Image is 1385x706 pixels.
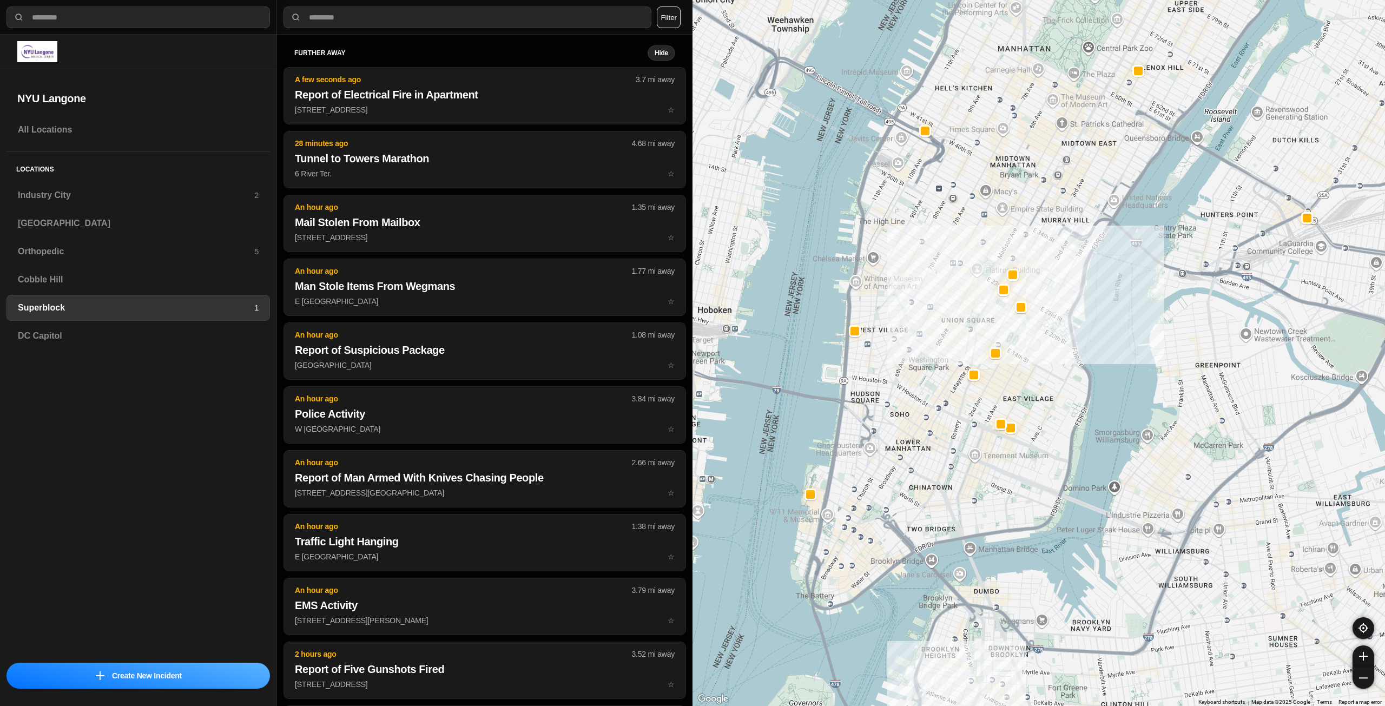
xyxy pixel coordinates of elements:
button: An hour ago2.66 mi awayReport of Man Armed With Knives Chasing People[STREET_ADDRESS][GEOGRAPHIC_... [283,450,686,507]
h3: [GEOGRAPHIC_DATA] [18,217,259,230]
span: star [668,425,675,433]
p: An hour ago [295,521,632,532]
a: An hour ago2.66 mi awayReport of Man Armed With Knives Chasing People[STREET_ADDRESS][GEOGRAPHIC_... [283,488,686,497]
p: 2.66 mi away [632,457,675,468]
span: Map data ©2025 Google [1251,699,1310,705]
span: star [668,105,675,114]
p: E [GEOGRAPHIC_DATA] [295,296,675,307]
a: A few seconds ago3.7 mi awayReport of Electrical Fire in Apartment[STREET_ADDRESS]star [283,105,686,114]
span: star [668,169,675,178]
h2: Police Activity [295,406,675,421]
img: zoom-in [1359,652,1368,661]
p: 4.68 mi away [632,138,675,149]
h2: EMS Activity [295,598,675,613]
button: An hour ago3.79 mi awayEMS Activity[STREET_ADDRESS][PERSON_NAME]star [283,578,686,635]
p: 1.77 mi away [632,266,675,276]
img: zoom-out [1359,674,1368,682]
p: A few seconds ago [295,74,636,85]
img: logo [17,41,57,62]
a: An hour ago1.35 mi awayMail Stolen From Mailbox[STREET_ADDRESS]star [283,233,686,242]
p: 3.7 mi away [636,74,675,85]
h2: Report of Man Armed With Knives Chasing People [295,470,675,485]
h3: Industry City [18,189,254,202]
a: An hour ago3.79 mi awayEMS Activity[STREET_ADDRESS][PERSON_NAME]star [283,616,686,625]
p: An hour ago [295,457,632,468]
p: E [GEOGRAPHIC_DATA] [295,551,675,562]
button: zoom-out [1353,667,1374,689]
p: An hour ago [295,585,632,596]
p: 2 [254,190,259,201]
button: Keyboard shortcuts [1198,698,1245,706]
button: Filter [657,6,681,28]
span: star [668,616,675,625]
p: W [GEOGRAPHIC_DATA] [295,424,675,434]
a: All Locations [6,117,270,143]
a: An hour ago3.84 mi awayPolice ActivityW [GEOGRAPHIC_DATA]star [283,424,686,433]
h2: Report of Five Gunshots Fired [295,662,675,677]
p: Create New Incident [112,670,182,681]
p: 2 hours ago [295,649,632,659]
p: 1.08 mi away [632,329,675,340]
a: An hour ago1.08 mi awayReport of Suspicious Package[GEOGRAPHIC_DATA]star [283,360,686,370]
a: 28 minutes ago4.68 mi awayTunnel to Towers Marathon6 River Ter.star [283,169,686,178]
img: Google [695,692,731,706]
h2: Traffic Light Hanging [295,534,675,549]
button: 28 minutes ago4.68 mi awayTunnel to Towers Marathon6 River Ter.star [283,131,686,188]
p: 1.38 mi away [632,521,675,532]
p: An hour ago [295,393,632,404]
a: Terms (opens in new tab) [1317,699,1332,705]
img: search [291,12,301,23]
h3: Orthopedic [18,245,254,258]
a: 2 hours ago3.52 mi awayReport of Five Gunshots Fired[STREET_ADDRESS]star [283,679,686,689]
p: 1 [254,302,259,313]
button: An hour ago1.08 mi awayReport of Suspicious Package[GEOGRAPHIC_DATA]star [283,322,686,380]
a: DC Capitol [6,323,270,349]
p: [STREET_ADDRESS] [295,104,675,115]
h2: Report of Suspicious Package [295,342,675,358]
span: star [668,489,675,497]
a: [GEOGRAPHIC_DATA] [6,210,270,236]
span: star [668,361,675,370]
p: 1.35 mi away [632,202,675,213]
p: 3.79 mi away [632,585,675,596]
span: star [668,552,675,561]
h3: Cobble Hill [18,273,259,286]
img: recenter [1358,623,1368,633]
a: Orthopedic5 [6,239,270,265]
button: zoom-in [1353,645,1374,667]
button: An hour ago3.84 mi awayPolice ActivityW [GEOGRAPHIC_DATA]star [283,386,686,444]
img: icon [96,671,104,680]
p: [STREET_ADDRESS] [295,232,675,243]
button: Hide [648,45,675,61]
h5: further away [294,49,648,57]
button: An hour ago1.77 mi awayMan Stole Items From WegmansE [GEOGRAPHIC_DATA]star [283,259,686,316]
p: An hour ago [295,329,632,340]
p: [STREET_ADDRESS][PERSON_NAME] [295,615,675,626]
a: An hour ago1.38 mi awayTraffic Light HangingE [GEOGRAPHIC_DATA]star [283,552,686,561]
button: iconCreate New Incident [6,663,270,689]
h2: NYU Langone [17,91,259,106]
a: Industry City2 [6,182,270,208]
button: A few seconds ago3.7 mi awayReport of Electrical Fire in Apartment[STREET_ADDRESS]star [283,67,686,124]
p: [STREET_ADDRESS][GEOGRAPHIC_DATA] [295,487,675,498]
p: 5 [254,246,259,257]
h2: Report of Electrical Fire in Apartment [295,87,675,102]
a: Open this area in Google Maps (opens a new window) [695,692,731,706]
a: An hour ago1.77 mi awayMan Stole Items From WegmansE [GEOGRAPHIC_DATA]star [283,296,686,306]
h2: Mail Stolen From Mailbox [295,215,675,230]
button: recenter [1353,617,1374,639]
span: star [668,680,675,689]
small: Hide [655,49,668,57]
span: star [668,233,675,242]
p: 28 minutes ago [295,138,632,149]
h3: DC Capitol [18,329,259,342]
h3: All Locations [18,123,259,136]
button: An hour ago1.35 mi awayMail Stolen From Mailbox[STREET_ADDRESS]star [283,195,686,252]
h2: Tunnel to Towers Marathon [295,151,675,166]
p: [STREET_ADDRESS] [295,679,675,690]
a: Cobble Hill [6,267,270,293]
button: An hour ago1.38 mi awayTraffic Light HangingE [GEOGRAPHIC_DATA]star [283,514,686,571]
h2: Man Stole Items From Wegmans [295,279,675,294]
p: 6 River Ter. [295,168,675,179]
